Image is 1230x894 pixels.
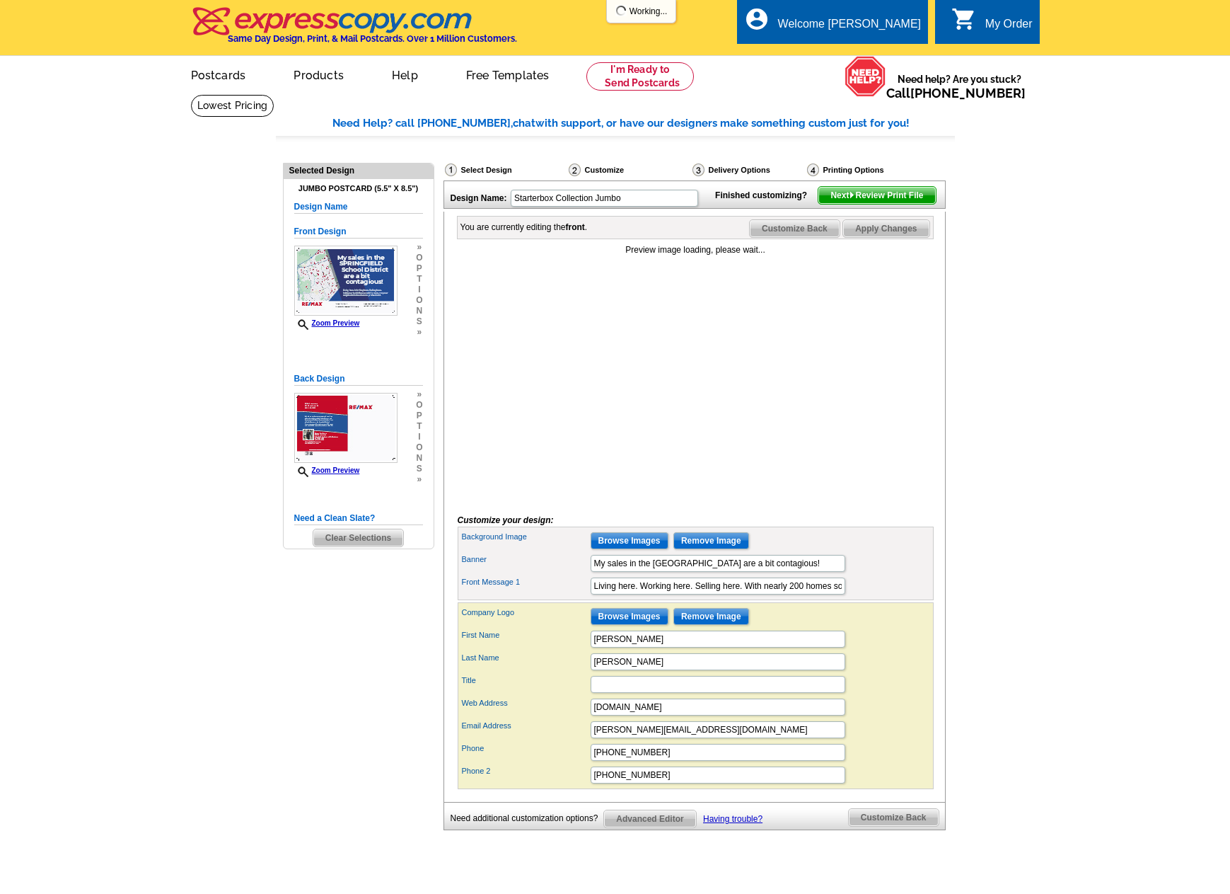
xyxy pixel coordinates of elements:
[691,163,806,177] div: Delivery Options
[313,529,403,546] span: Clear Selections
[294,319,360,327] a: Zoom Preview
[416,242,422,253] span: »
[443,57,572,91] a: Free Templates
[294,200,423,214] h5: Design Name
[462,629,589,641] label: First Name
[849,192,855,198] img: button-next-arrow-white.png
[416,389,422,400] span: »
[604,810,695,827] span: Advanced Editor
[462,697,589,709] label: Web Address
[886,86,1026,101] span: Call
[910,86,1026,101] a: [PHONE_NUMBER]
[191,17,517,44] a: Same Day Design, Print, & Mail Postcards. Over 1 Million Customers.
[591,532,668,549] input: Browse Images
[462,675,589,687] label: Title
[692,164,704,176] img: Delivery Options
[985,18,1033,38] div: My Order
[416,295,422,306] span: o
[416,400,422,411] span: o
[451,810,604,827] div: Need additional customization options?
[416,327,422,338] span: »
[416,306,422,316] span: n
[294,393,398,463] img: backsmallthumbnail.jpg
[284,164,434,177] div: Selected Design
[951,6,977,32] i: shopping_cart
[443,163,567,180] div: Select Design
[294,246,398,316] img: frontsmallthumbnail.jpg
[416,432,422,442] span: i
[294,225,423,239] h5: Front Design
[849,809,939,826] span: Customize Back
[673,532,749,549] input: Remove Image
[951,16,1033,33] a: shopping_cart My Order
[458,243,934,256] div: Preview image loading, please wait...
[416,442,422,453] span: o
[750,220,840,237] span: Customize Back
[703,814,762,824] a: Having trouble?
[818,187,935,204] span: Next Review Print File
[416,411,422,421] span: p
[271,57,366,91] a: Products
[168,57,269,91] a: Postcards
[416,263,422,274] span: p
[462,765,589,777] label: Phone 2
[294,184,423,193] h4: Jumbo Postcard (5.5" x 8.5")
[744,6,770,32] i: account_circle
[567,163,691,180] div: Customize
[603,810,696,828] a: Advanced Editor
[886,72,1033,101] span: Need help? Are you stuck?
[845,56,886,97] img: help
[416,274,422,285] span: t
[806,163,932,177] div: Printing Options
[615,5,627,16] img: loading...
[462,720,589,732] label: Email Address
[294,466,360,474] a: Zoom Preview
[513,117,535,130] span: chat
[416,474,422,485] span: »
[591,608,668,625] input: Browse Images
[416,453,422,464] span: n
[416,464,422,474] span: s
[843,220,929,237] span: Apply Changes
[566,222,585,232] b: front
[673,608,749,625] input: Remove Image
[445,164,457,176] img: Select Design
[460,221,588,234] div: You are currently editing the .
[416,421,422,432] span: t
[462,652,589,664] label: Last Name
[294,512,423,525] h5: Need a Clean Slate?
[462,743,589,755] label: Phone
[462,554,589,566] label: Banner
[807,164,819,176] img: Printing Options & Summary
[294,372,423,386] h5: Back Design
[715,190,816,200] strong: Finished customizing?
[416,253,422,263] span: o
[462,531,589,543] label: Background Image
[462,607,589,619] label: Company Logo
[458,515,554,525] i: Customize your design:
[416,285,422,295] span: i
[332,115,955,132] div: Need Help? call [PHONE_NUMBER], with support, or have our designers make something custom just fo...
[416,316,422,327] span: s
[369,57,441,91] a: Help
[778,18,921,38] div: Welcome [PERSON_NAME]
[569,164,581,176] img: Customize
[451,193,507,203] strong: Design Name:
[228,33,517,44] h4: Same Day Design, Print, & Mail Postcards. Over 1 Million Customers.
[462,576,589,588] label: Front Message 1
